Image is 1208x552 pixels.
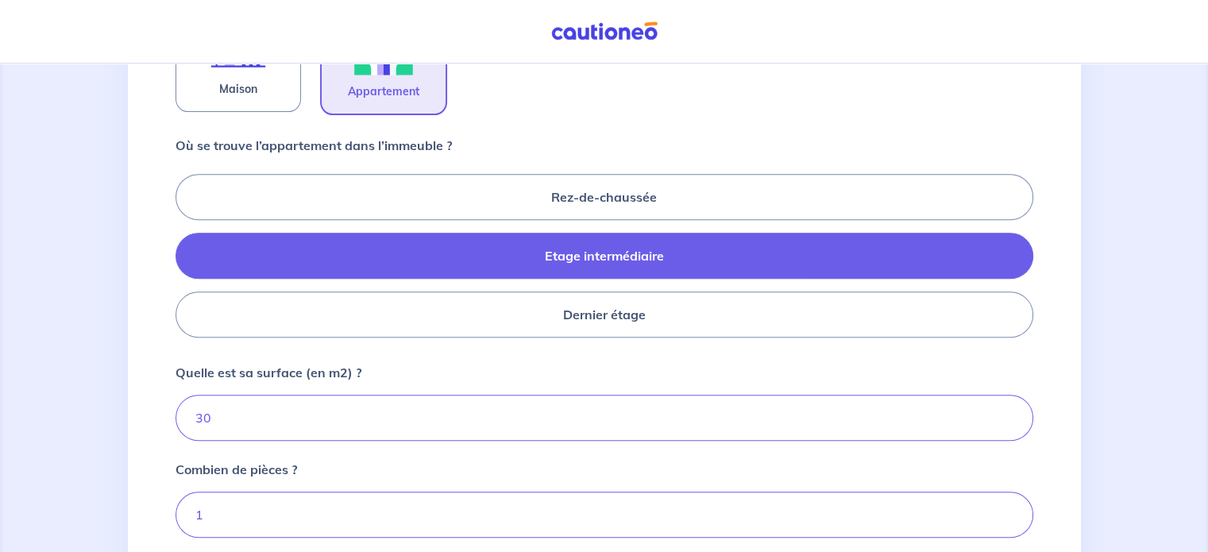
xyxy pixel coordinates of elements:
[176,174,1033,220] label: Rez-de-chaussée
[348,82,419,101] span: Appartement
[176,291,1033,338] label: Dernier étage
[176,395,1033,441] input: Ex : 67
[545,21,664,41] img: Cautioneo
[219,79,257,98] span: Maison
[176,492,1033,538] input: Ex: 1
[176,460,297,479] p: Combien de pièces ?
[176,363,361,382] p: Quelle est sa surface (en m2) ?
[176,136,452,155] p: Où se trouve l’appartement dans l’immeuble ?
[176,233,1033,279] label: Etage intermédiaire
